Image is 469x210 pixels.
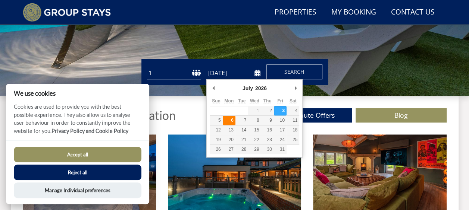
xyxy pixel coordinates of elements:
button: 7 [235,116,248,125]
a: Contact Us [388,4,438,21]
img: Group Stays [23,3,111,22]
button: 2 [261,106,273,115]
a: Blog [356,108,447,122]
a: My Booking [328,4,379,21]
button: Accept all [14,147,141,162]
button: Next Month [292,83,299,94]
input: Arrival Date [207,67,260,79]
button: 19 [210,135,222,144]
button: 4 [287,106,299,115]
button: 26 [210,145,222,154]
p: Cookies are used to provide you with the best possible experience. They also allow us to analyse ... [6,103,149,140]
button: 12 [210,125,222,135]
button: 8 [248,116,261,125]
button: 14 [235,125,248,135]
button: Manage Individual preferences [14,182,141,198]
abbr: Friday [277,98,283,104]
h2: We use cookies [6,90,149,97]
button: 5 [210,116,222,125]
button: 16 [261,125,273,135]
abbr: Thursday [263,98,272,104]
button: 17 [274,125,287,135]
button: 30 [261,145,273,154]
button: 15 [248,125,261,135]
button: 22 [248,135,261,144]
button: 27 [223,145,235,154]
button: 6 [223,116,235,125]
button: 23 [261,135,273,144]
button: 13 [223,125,235,135]
button: 28 [235,145,248,154]
abbr: Monday [224,98,234,104]
button: Previous Month [210,83,217,94]
abbr: Saturday [290,98,297,104]
abbr: Sunday [212,98,221,104]
div: July [241,83,254,94]
button: Reject all [14,165,141,180]
button: 3 [274,106,287,115]
button: 11 [287,116,299,125]
button: 31 [274,145,287,154]
button: 18 [287,125,299,135]
a: Properties [272,4,319,21]
a: Privacy Policy and Cookie Policy [51,128,128,134]
button: 24 [274,135,287,144]
div: 2026 [254,83,268,94]
button: 25 [287,135,299,144]
abbr: Tuesday [238,98,246,104]
button: 9 [261,116,273,125]
button: Search [266,64,322,79]
a: Last Minute Offers [261,108,352,122]
abbr: Wednesday [250,98,259,104]
span: Search [284,68,304,75]
button: 20 [223,135,235,144]
button: 10 [274,116,287,125]
button: 29 [248,145,261,154]
button: 1 [248,106,261,115]
button: 21 [235,135,248,144]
